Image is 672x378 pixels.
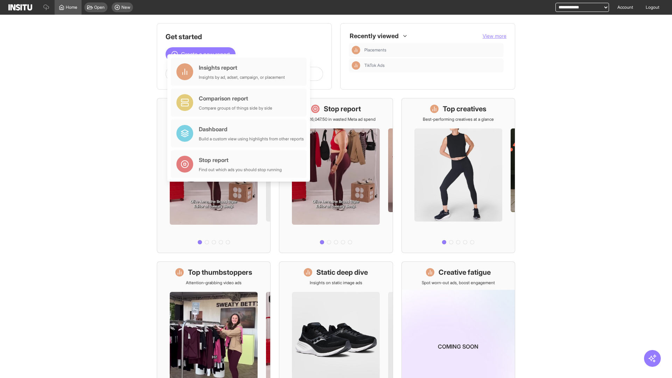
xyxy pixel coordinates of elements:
span: New [121,5,130,10]
h1: Top creatives [443,104,486,114]
a: Stop reportSave £26,047.50 in wasted Meta ad spend [279,98,393,253]
p: Save £26,047.50 in wasted Meta ad spend [296,117,376,122]
div: Insights [352,61,360,70]
div: Stop report [199,156,282,164]
span: Placements [364,47,501,53]
div: Comparison report [199,94,272,103]
span: Placements [364,47,386,53]
span: Open [94,5,105,10]
span: Home [66,5,77,10]
h1: Stop report [324,104,361,114]
div: Insights report [199,63,285,72]
span: TikTok Ads [364,63,385,68]
button: Create a new report [166,47,236,61]
div: Insights [352,46,360,54]
p: Attention-grabbing video ads [186,280,241,286]
span: TikTok Ads [364,63,501,68]
div: Insights by ad, adset, campaign, or placement [199,75,285,80]
img: Logo [8,4,32,10]
h1: Get started [166,32,323,42]
h1: Top thumbstoppers [188,267,252,277]
p: Best-performing creatives at a glance [423,117,494,122]
div: Build a custom view using highlights from other reports [199,136,304,142]
div: Compare groups of things side by side [199,105,272,111]
button: View more [483,33,506,40]
a: What's live nowSee all active ads instantly [157,98,271,253]
h1: Static deep dive [316,267,368,277]
span: Create a new report [181,50,230,58]
p: Insights on static image ads [310,280,362,286]
div: Find out which ads you should stop running [199,167,282,173]
span: View more [483,33,506,39]
a: Top creativesBest-performing creatives at a glance [401,98,515,253]
div: Dashboard [199,125,304,133]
